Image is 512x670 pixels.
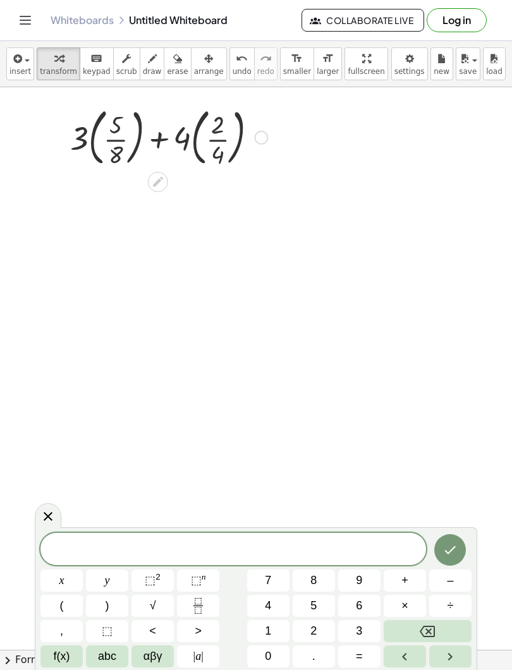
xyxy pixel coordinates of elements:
button: Divide [429,595,472,617]
button: Functions [40,645,83,667]
span: 4 [265,597,271,614]
button: 8 [293,569,335,592]
button: Fraction [177,595,219,617]
button: Done [434,534,466,566]
span: 9 [356,572,362,589]
span: new [434,67,449,76]
button: 7 [247,569,290,592]
button: Absolute value [177,645,219,667]
span: transform [40,67,77,76]
button: Toggle navigation [15,10,35,30]
button: erase [164,47,191,80]
span: 7 [265,572,271,589]
button: Placeholder [86,620,128,642]
button: Less than [131,620,174,642]
span: 2 [310,623,317,640]
span: draw [143,67,162,76]
span: smaller [283,67,311,76]
button: , [40,620,83,642]
span: f(x) [54,648,70,665]
span: save [459,67,477,76]
button: Greater than [177,620,219,642]
span: scrub [116,67,137,76]
button: 2 [293,620,335,642]
button: Alphabet [86,645,128,667]
span: = [356,648,363,665]
span: 3 [356,623,362,640]
button: keyboardkeypad [80,47,114,80]
span: settings [394,67,425,76]
span: × [401,597,408,614]
button: format_sizelarger [314,47,342,80]
button: Minus [429,569,472,592]
span: Collaborate Live [312,15,413,26]
i: format_size [291,51,303,66]
button: Greek alphabet [131,645,174,667]
span: ⬚ [145,574,155,587]
span: x [59,572,64,589]
span: ( [60,597,64,614]
i: keyboard [90,51,102,66]
button: load [483,47,506,80]
button: undoundo [229,47,255,80]
span: ÷ [448,597,454,614]
span: 6 [356,597,362,614]
span: | [193,650,196,662]
span: ) [106,597,109,614]
button: redoredo [254,47,277,80]
button: Superscript [177,569,219,592]
button: 0 [247,645,290,667]
button: scrub [113,47,140,80]
span: insert [9,67,31,76]
span: 0 [265,648,271,665]
button: ) [86,595,128,617]
span: ⬚ [191,574,202,587]
button: Squared [131,569,174,592]
div: Edit math [148,172,168,192]
span: αβγ [143,648,162,665]
button: Log in [427,8,487,32]
button: . [293,645,335,667]
span: undo [233,67,252,76]
span: a [193,648,204,665]
span: keypad [83,67,111,76]
sup: n [202,572,206,582]
span: > [195,623,202,640]
span: erase [167,67,188,76]
button: x [40,569,83,592]
button: save [456,47,480,80]
button: Right arrow [429,645,472,667]
a: Whiteboards [51,14,114,27]
button: 3 [338,620,381,642]
button: insert [6,47,34,80]
button: Collaborate Live [302,9,424,32]
button: 9 [338,569,381,592]
span: 1 [265,623,271,640]
button: Square root [131,595,174,617]
button: fullscreen [344,47,387,80]
sup: 2 [155,572,161,582]
button: y [86,569,128,592]
button: new [430,47,453,80]
button: ( [40,595,83,617]
button: Equals [338,645,381,667]
button: Plus [384,569,426,592]
span: ⬚ [102,623,113,640]
span: 5 [310,597,317,614]
span: 8 [310,572,317,589]
button: 6 [338,595,381,617]
span: y [105,572,110,589]
i: format_size [322,51,334,66]
button: Times [384,595,426,617]
span: , [60,623,63,640]
button: format_sizesmaller [280,47,314,80]
span: √ [150,597,156,614]
span: . [312,648,315,665]
span: abc [98,648,116,665]
button: arrange [191,47,227,80]
button: 1 [247,620,290,642]
button: Left arrow [384,645,426,667]
button: transform [37,47,80,80]
span: < [149,623,156,640]
button: 5 [293,595,335,617]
